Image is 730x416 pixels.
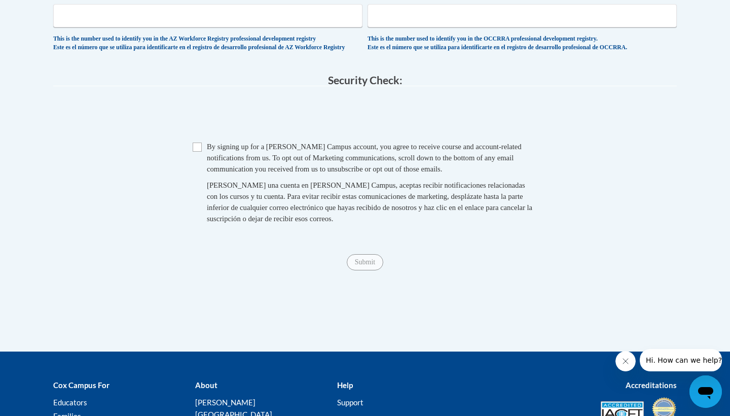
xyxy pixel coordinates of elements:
iframe: reCAPTCHA [288,96,442,136]
a: Educators [53,398,87,407]
b: About [195,380,217,390]
div: This is the number used to identify you in the OCCRRA professional development registry. Este es ... [368,35,677,52]
iframe: Close message [615,351,636,371]
a: Support [337,398,363,407]
div: This is the number used to identify you in the AZ Workforce Registry professional development reg... [53,35,362,52]
input: Submit [347,254,383,270]
b: Help [337,380,353,390]
b: Cox Campus For [53,380,109,390]
span: Security Check: [328,74,403,86]
b: Accreditations [626,380,677,390]
iframe: Message from company [640,349,722,371]
span: By signing up for a [PERSON_NAME] Campus account, you agree to receive course and account-related... [207,143,522,173]
span: [PERSON_NAME] una cuenta en [PERSON_NAME] Campus, aceptas recibir notificaciones relacionadas con... [207,181,532,223]
iframe: Button to launch messaging window [689,375,722,408]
